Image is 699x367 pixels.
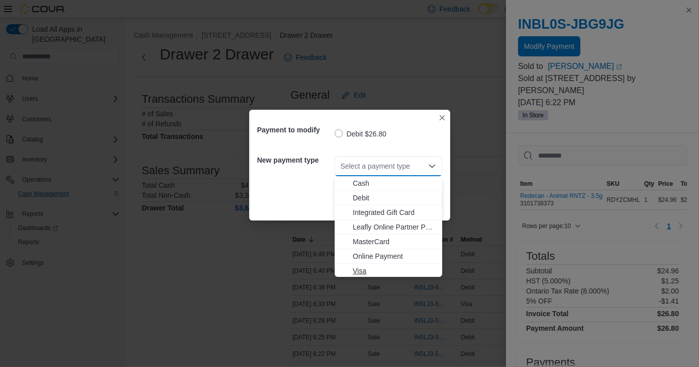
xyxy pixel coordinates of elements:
button: Debit [335,191,442,205]
span: Integrated Gift Card [353,207,436,217]
span: MasterCard [353,237,436,247]
button: Cash [335,176,442,191]
button: Integrated Gift Card [335,205,442,220]
button: Close list of options [428,162,436,170]
h5: Payment to modify [257,120,333,140]
span: Leafly Online Partner Payment [353,222,436,232]
span: Cash [353,178,436,188]
button: Online Payment [335,249,442,264]
input: Accessible screen reader label [341,160,342,172]
span: Visa [353,266,436,276]
button: Closes this modal window [436,112,448,124]
span: Online Payment [353,251,436,261]
label: Debit $26.80 [335,128,386,140]
button: Visa [335,264,442,278]
button: Leafly Online Partner Payment [335,220,442,235]
button: MasterCard [335,235,442,249]
span: Debit [353,193,436,203]
h5: New payment type [257,150,333,170]
div: Choose from the following options [335,176,442,278]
